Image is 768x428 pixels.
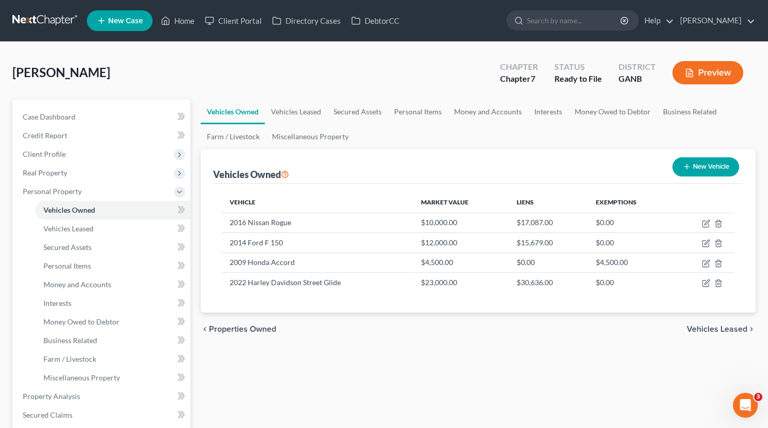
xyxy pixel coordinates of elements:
a: DebtorCC [346,11,404,30]
span: 3 [754,393,762,401]
span: Client Profile [23,150,66,158]
td: $23,000.00 [413,272,508,292]
td: $10,000.00 [413,213,508,232]
td: $0.00 [587,233,673,253]
span: Secured Assets [43,243,92,252]
a: Vehicles Owned [35,201,190,219]
i: chevron_right [747,325,756,333]
td: 2014 Ford F 150 [221,233,412,253]
td: 2009 Honda Accord [221,253,412,272]
th: Exemptions [587,192,673,213]
span: Secured Claims [23,410,72,419]
div: Chapter [500,61,538,73]
th: Market Value [413,192,508,213]
span: Vehicles Leased [43,224,94,233]
span: Personal Items [43,261,91,270]
a: Miscellaneous Property [266,124,355,149]
a: Help [639,11,674,30]
span: Properties Owned [209,325,276,333]
td: $4,500.00 [413,253,508,272]
a: [PERSON_NAME] [675,11,755,30]
div: District [619,61,656,73]
a: Secured Claims [14,406,190,424]
a: Secured Assets [327,99,388,124]
a: Money and Accounts [35,275,190,294]
a: Directory Cases [267,11,346,30]
a: Vehicles Owned [201,99,265,124]
a: Farm / Livestock [35,350,190,368]
i: chevron_left [201,325,209,333]
a: Personal Items [388,99,448,124]
a: Farm / Livestock [201,124,266,149]
a: Interests [35,294,190,313]
a: Case Dashboard [14,108,190,126]
div: Status [554,61,602,73]
td: $17,087.00 [508,213,588,232]
a: Credit Report [14,126,190,145]
td: $0.00 [587,272,673,292]
span: Farm / Livestock [43,355,96,363]
a: Money Owed to Debtor [35,313,190,331]
a: Property Analysis [14,387,190,406]
span: Business Related [43,336,97,345]
iframe: Intercom live chat [733,393,758,418]
a: Business Related [657,99,723,124]
td: $15,679.00 [508,233,588,253]
span: Money and Accounts [43,280,111,289]
div: Ready to File [554,73,602,85]
div: Vehicles Owned [213,168,289,181]
span: Property Analysis [23,392,80,401]
td: $0.00 [508,253,588,272]
span: Vehicles Leased [687,325,747,333]
a: Money and Accounts [448,99,528,124]
a: Vehicles Leased [265,99,327,124]
span: New Case [108,17,143,25]
a: Interests [528,99,568,124]
td: $30,636.00 [508,272,588,292]
span: Case Dashboard [23,112,76,121]
span: Money Owed to Debtor [43,317,119,326]
a: Home [156,11,200,30]
span: 7 [531,73,535,83]
div: Chapter [500,73,538,85]
span: Personal Property [23,187,82,196]
button: Preview [672,61,743,84]
button: New Vehicle [672,157,739,176]
span: Interests [43,299,71,307]
a: Miscellaneous Property [35,368,190,387]
a: Client Portal [200,11,267,30]
a: Personal Items [35,257,190,275]
span: Real Property [23,168,67,177]
a: Business Related [35,331,190,350]
a: Secured Assets [35,238,190,257]
td: $12,000.00 [413,233,508,253]
span: Vehicles Owned [43,205,95,214]
div: GANB [619,73,656,85]
td: 2016 Nissan Rogue [221,213,412,232]
button: chevron_left Properties Owned [201,325,276,333]
span: Miscellaneous Property [43,373,120,382]
span: Credit Report [23,131,67,140]
a: Vehicles Leased [35,219,190,238]
td: $0.00 [587,213,673,232]
input: Search by name... [527,11,622,30]
button: Vehicles Leased chevron_right [687,325,756,333]
th: Liens [508,192,588,213]
th: Vehicle [221,192,412,213]
a: Money Owed to Debtor [568,99,657,124]
span: [PERSON_NAME] [12,65,110,80]
td: 2022 Harley Davidson Street Glide [221,272,412,292]
td: $4,500.00 [587,253,673,272]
